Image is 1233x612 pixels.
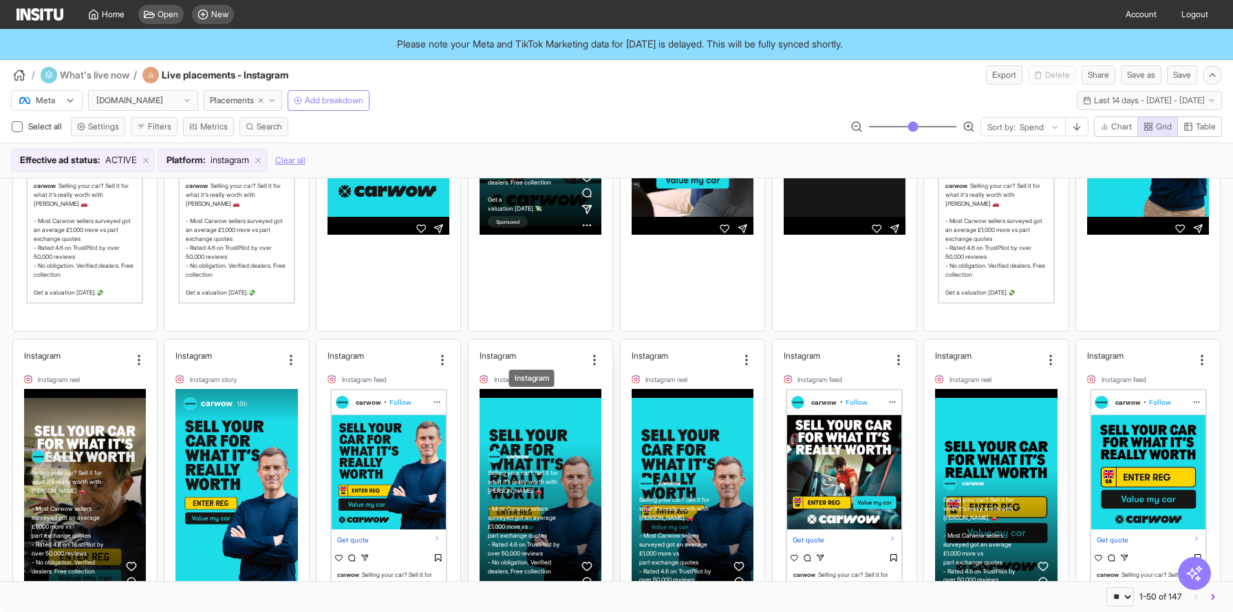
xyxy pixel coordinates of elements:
h4: Live placements - Instagram [162,68,325,82]
div: Instagram [509,370,555,387]
div: Instagram [328,350,433,361]
span: Placements [210,95,254,106]
h2: Instagram [1087,350,1124,361]
span: Sponsored [488,216,528,228]
div: Selling your car? Sell it for what it's really worth with [PERSON_NAME] 🚗 - Most Carwow sellers s... [942,180,1050,299]
button: Delete [1028,65,1076,85]
span: Instagram reel [950,376,991,383]
h2: Instagram [784,350,820,361]
span: carwow [945,182,967,189]
button: Table [1177,116,1222,137]
h2: Instagram [24,350,61,361]
div: Get quote [1091,529,1205,551]
span: carwow [811,398,837,407]
div: Get quote [787,529,901,551]
div: Instagram [1087,350,1192,361]
button: Add breakdown [288,90,369,111]
span: • [1144,398,1146,407]
img: carwow [791,396,804,409]
div: Live placements - Instagram [142,67,325,83]
div: Selling your car? Sell it for what it's really worth with [PERSON_NAME] 🚗 - Most Carwow sellers s... [32,469,113,602]
span: / [32,68,35,82]
div: What's live now [41,67,137,83]
button: Placements [204,90,282,111]
span: Follow [1149,398,1171,407]
h2: Instagram [175,350,212,361]
span: instagram [211,154,249,167]
span: Effective ad status : [20,154,100,167]
strong: carwow [201,397,233,410]
img: carwow [639,477,652,490]
div: Selling your car? Sell it for what it's really worth with [PERSON_NAME] 🚗 - Most Carwow sellers s... [182,180,290,299]
img: carwow [943,477,956,490]
div: Selling your car? Sell it for what it's really worth with [PERSON_NAME] 🚗 - Most Carwow sellers s... [31,180,139,299]
svg: More Options [432,397,442,407]
span: 18h [237,399,248,409]
span: Sort by: [987,122,1016,133]
div: 1-50 of 147 [1139,591,1181,602]
div: Instagram [935,350,1040,361]
div: Instagram [175,350,281,361]
span: Platform : [167,154,205,167]
div: Instagram [632,350,737,361]
span: • [840,398,843,407]
img: carwow [488,450,501,463]
div: Instagram [480,350,585,361]
span: Instagram reel [645,376,687,383]
span: carwow [337,571,359,578]
button: Search [239,117,288,136]
button: / [11,67,35,83]
div: Selling your car? Sell it for what it's really worth with [PERSON_NAME] 🚗 - Most Carwow sellers s... [488,469,569,602]
span: Grid [1156,121,1172,132]
span: Instagram feed [797,376,842,383]
button: Settings [71,117,125,136]
span: You cannot delete a preset report. [1028,65,1076,85]
strong: carwow [962,477,984,490]
span: Settings [88,121,119,132]
div: Instagram [24,350,129,361]
button: Filters [131,117,178,136]
svg: Save [434,553,443,562]
span: Please note your Meta and TikTok Marketing data for [DATE] is delayed. This will be fully synced ... [397,37,842,51]
span: Home [102,9,125,20]
span: carwow [1097,571,1119,578]
button: Share [1082,65,1115,85]
div: Selling your car? Sell it for what it's really worth with [PERSON_NAME] 🚗 - Most Carwow sellers s... [639,496,720,602]
div: Instagram [784,350,889,361]
span: carwow [793,571,815,578]
span: Follow [846,398,868,407]
span: carwow [34,182,56,189]
img: carwow [32,450,45,463]
button: Last 14 days - [DATE] - [DATE] [1077,91,1222,110]
span: Select all [28,121,65,131]
span: ACTIVE [105,154,137,167]
span: Instagram story [190,376,237,383]
strong: carwow [50,450,72,463]
h2: Instagram [480,350,516,361]
strong: carwow [506,450,528,463]
button: Grid [1137,116,1178,137]
span: Instagram reel [38,376,80,383]
button: Save [1167,65,1197,85]
strong: carwow [658,477,680,490]
span: Instagram feed [1102,376,1146,383]
span: Follow [389,398,411,407]
button: Metrics [183,117,234,136]
h2: Instagram [632,350,668,361]
button: Save as [1121,65,1161,85]
img: carwow [184,397,197,410]
span: Instagram reel [494,376,536,383]
div: Selling your car? Sell it for what it's really worth with [PERSON_NAME] 🚗 - Most Carwow sellers s... [943,496,1025,602]
div: Platform:instagram [158,149,266,171]
button: Clear all [275,149,305,172]
button: Chart [1094,116,1138,137]
h2: Instagram [935,350,972,361]
svg: More Options [1192,397,1201,407]
svg: Save [1193,553,1202,562]
img: Logo [17,8,63,21]
span: Chart [1111,121,1132,132]
span: / [133,68,137,82]
img: carwow [336,396,349,409]
span: Table [1196,121,1216,132]
span: Open [158,9,178,20]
